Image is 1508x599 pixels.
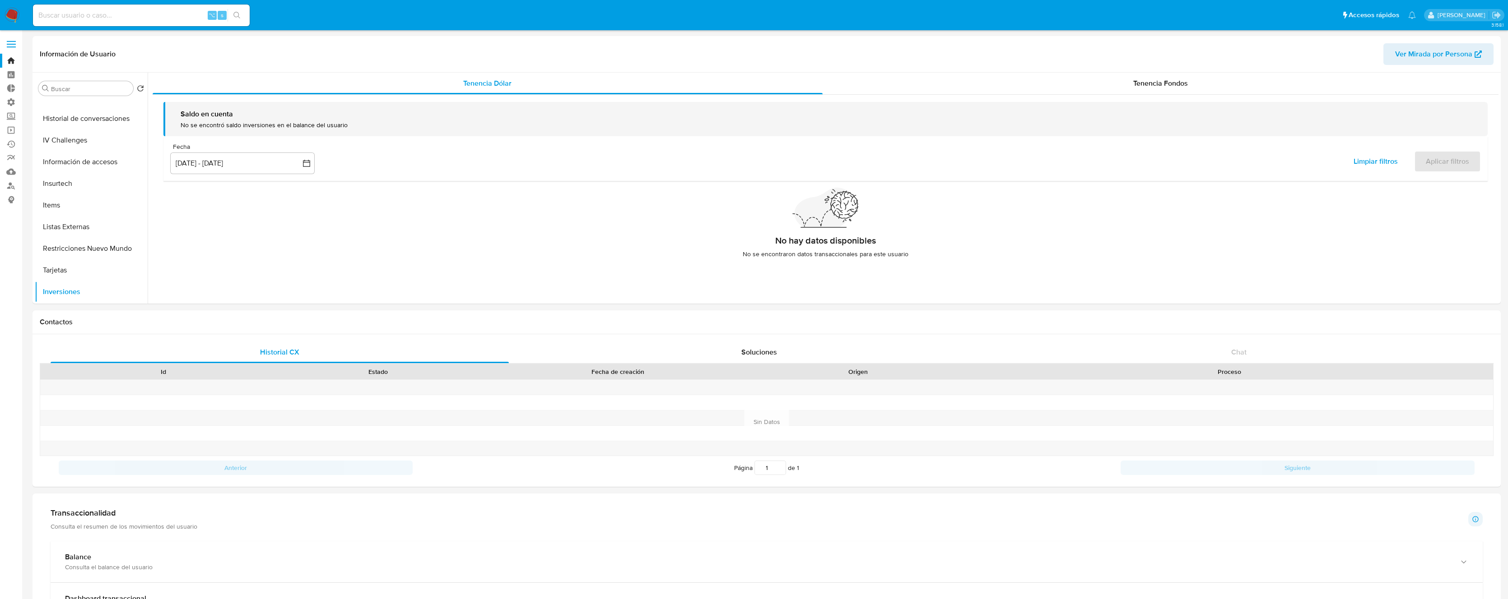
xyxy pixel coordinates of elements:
[797,463,799,472] span: 1
[33,9,250,21] input: Buscar usuario o caso...
[137,85,144,95] button: Volver al orden por defecto
[221,11,223,19] span: s
[35,238,148,259] button: Restricciones Nuevo Mundo
[51,85,130,93] input: Buscar
[209,11,215,19] span: ⌥
[1349,10,1399,20] span: Accesos rápidos
[62,367,265,376] div: Id
[35,194,148,216] button: Items
[35,108,148,129] button: Historial de conversaciones
[35,151,148,173] button: Información de accesos
[35,259,148,281] button: Tarjetas
[1121,461,1475,475] button: Siguiente
[40,50,116,59] h1: Información de Usuario
[59,461,413,475] button: Anterior
[35,281,148,303] button: Inversiones
[757,367,959,376] div: Origen
[972,367,1487,376] div: Proceso
[1438,11,1489,19] p: federico.luaces@mercadolibre.com
[35,173,148,194] button: Insurtech
[35,216,148,238] button: Listas Externas
[260,347,299,357] span: Historial CX
[492,367,744,376] div: Fecha de creación
[741,347,777,357] span: Soluciones
[1231,347,1247,357] span: Chat
[1492,10,1501,20] a: Salir
[1395,43,1472,65] span: Ver Mirada por Persona
[42,85,49,92] button: Buscar
[277,367,479,376] div: Estado
[35,129,148,151] button: IV Challenges
[1383,43,1494,65] button: Ver Mirada por Persona
[734,461,799,475] span: Página de
[1408,11,1416,19] a: Notificaciones
[40,318,1494,327] h1: Contactos
[228,9,246,22] button: search-icon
